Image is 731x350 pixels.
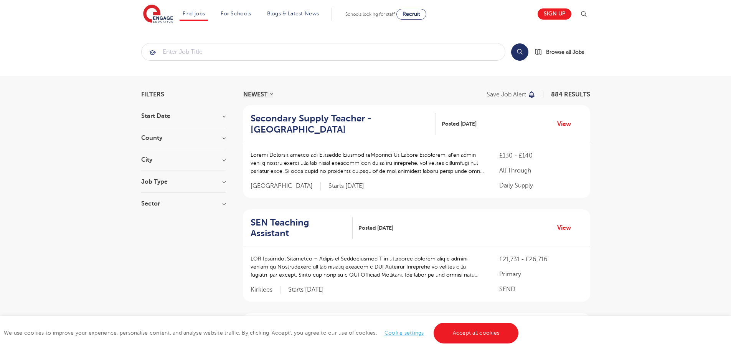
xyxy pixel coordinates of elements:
p: £21,731 - £26,716 [499,255,582,264]
button: Save job alert [487,91,536,98]
span: Browse all Jobs [546,48,584,56]
h2: Secondary Supply Teacher - [GEOGRAPHIC_DATA] [251,113,430,135]
p: Primary [499,270,582,279]
h2: SEN Teaching Assistant [251,217,347,239]
a: Find jobs [183,11,205,17]
a: Recruit [396,9,426,20]
h3: City [141,157,226,163]
a: Blogs & Latest News [267,11,319,17]
span: 884 RESULTS [551,91,590,98]
img: Engage Education [143,5,173,24]
h3: Sector [141,201,226,207]
span: Schools looking for staff [345,12,395,17]
a: View [557,223,577,233]
p: Daily Supply [499,181,582,190]
p: SEND [499,285,582,294]
a: For Schools [221,11,251,17]
span: Kirklees [251,286,281,294]
a: SEN Teaching Assistant [251,217,353,239]
div: Submit [141,43,505,61]
a: Browse all Jobs [535,48,590,56]
span: Filters [141,91,164,98]
h3: Job Type [141,179,226,185]
a: Accept all cookies [434,323,519,343]
p: LOR Ipsumdol Sitametco – Adipis el Seddoeiusmod T in utlaboree dolorem aliq e admini veniam qu No... [251,255,484,279]
a: Cookie settings [384,330,424,336]
p: Starts [DATE] [328,182,364,190]
h3: Start Date [141,113,226,119]
a: Sign up [538,8,571,20]
p: £130 - £140 [499,151,582,160]
p: Save job alert [487,91,526,98]
span: Posted [DATE] [442,120,477,128]
button: Search [511,43,528,61]
input: Submit [142,43,505,60]
span: Posted [DATE] [358,224,393,232]
p: Loremi Dolorsit ametco adi Elitseddo Eiusmod teMporinci Ut Labore Etdolorem, al’en admin veni q n... [251,151,484,175]
span: We use cookies to improve your experience, personalise content, and analyse website traffic. By c... [4,330,520,336]
span: [GEOGRAPHIC_DATA] [251,182,321,190]
h3: County [141,135,226,141]
p: Starts [DATE] [288,286,324,294]
span: Recruit [403,11,420,17]
a: Secondary Supply Teacher - [GEOGRAPHIC_DATA] [251,113,436,135]
a: View [557,119,577,129]
p: All Through [499,166,582,175]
